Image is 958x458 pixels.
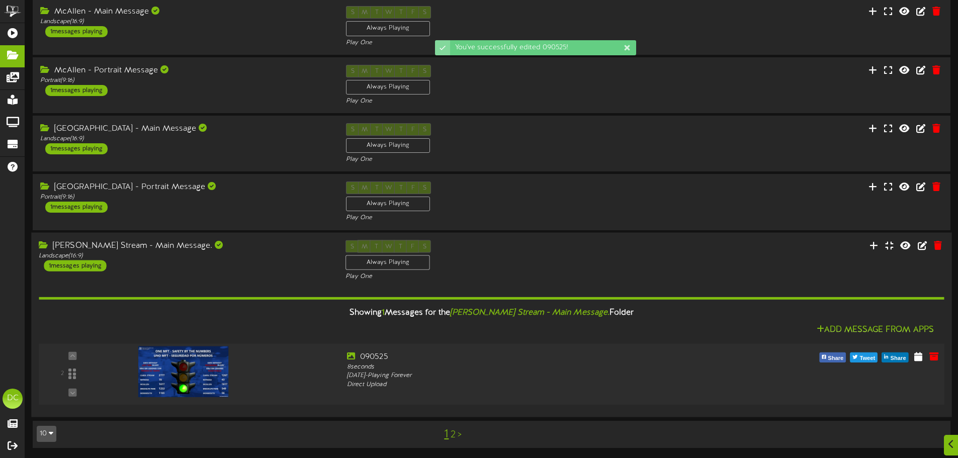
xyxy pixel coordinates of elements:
[40,65,331,76] div: McAllen - Portrait Message
[45,202,108,213] div: 1 messages playing
[347,380,713,389] div: Direct Upload
[138,346,229,397] img: b00ee107-c579-4c6d-b116-97c2e71f6c0a.jpg
[346,197,430,211] div: Always Playing
[444,428,449,441] a: 1
[39,240,330,251] div: [PERSON_NAME] Stream - Main Message.
[346,97,637,106] div: Play One
[857,353,877,364] span: Tweet
[31,302,951,324] div: Showing Messages for the Folder
[346,155,637,164] div: Play One
[826,353,845,364] span: Share
[382,308,385,317] span: 1
[347,351,713,362] div: 090525
[44,260,106,271] div: 1 messages playing
[450,40,636,55] div: You've successfully edited 090525!
[345,272,637,281] div: Play One
[623,43,631,53] div: Dismiss this notification
[40,181,331,193] div: [GEOGRAPHIC_DATA] - Portrait Message
[458,429,462,440] a: >
[40,18,331,26] div: Landscape ( 16:9 )
[346,214,637,222] div: Play One
[40,135,331,143] div: Landscape ( 16:9 )
[45,85,108,96] div: 1 messages playing
[39,251,330,260] div: Landscape ( 16:9 )
[3,389,23,409] div: DC
[814,324,937,336] button: Add Message From Apps
[346,21,430,36] div: Always Playing
[889,353,908,364] span: Share
[347,362,713,371] div: 8 seconds
[450,308,609,317] i: [PERSON_NAME] Stream - Main Message.
[819,352,846,362] button: Share
[37,426,56,442] button: 10
[40,76,331,85] div: Portrait ( 9:16 )
[347,372,713,380] div: [DATE] - Playing Forever
[346,39,637,47] div: Play One
[346,80,430,95] div: Always Playing
[850,352,878,362] button: Tweet
[882,352,908,362] button: Share
[40,193,331,202] div: Portrait ( 9:16 )
[45,26,108,37] div: 1 messages playing
[40,6,331,18] div: McAllen - Main Message
[40,123,331,135] div: [GEOGRAPHIC_DATA] - Main Message
[345,255,430,269] div: Always Playing
[45,143,108,154] div: 1 messages playing
[451,429,456,440] a: 2
[346,138,430,153] div: Always Playing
